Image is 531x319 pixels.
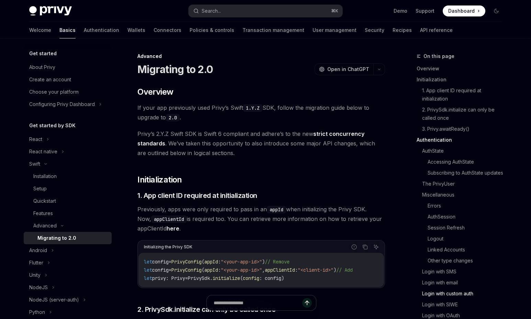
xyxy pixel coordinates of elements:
a: Setup [24,182,112,195]
span: ) [262,259,265,265]
div: Configuring Privy Dashboard [29,100,95,108]
a: Create an account [24,73,112,86]
span: If your app previously used Privy’s Swift SDK, follow the migration guide below to upgrade to . [137,103,385,122]
span: : config) [259,275,284,281]
a: Session Refresh [428,222,507,233]
a: Errors [428,200,507,211]
a: Login with custom auth [422,288,507,299]
a: here [167,225,179,232]
code: appClientId [151,215,187,223]
a: Subscribing to AuthState updates [428,167,507,178]
div: Installation [33,172,57,180]
div: Unity [29,271,41,279]
a: Dashboard [443,5,485,16]
h1: Migrating to 2.0 [137,63,213,75]
span: : [218,267,221,273]
a: Choose your platform [24,86,112,98]
code: appId [267,206,286,213]
span: Overview [137,86,173,97]
a: Wallets [127,22,145,38]
a: Linked Accounts [428,244,507,255]
a: Overview [417,63,507,74]
a: 1. App client ID required at initialization [422,85,507,104]
span: appId [204,259,218,265]
span: let [144,275,152,281]
span: = [185,275,188,281]
span: ( [202,259,204,265]
span: ( [240,275,243,281]
a: Installation [24,170,112,182]
div: React native [29,147,57,156]
code: 1.Y.Z [243,104,262,112]
span: Initialization [137,174,182,185]
div: Features [33,209,53,217]
span: ⌘ K [331,8,338,14]
a: Security [365,22,384,38]
a: About Privy [24,61,112,73]
a: Initialization [417,74,507,85]
a: Welcome [29,22,51,38]
div: NodeJS (server-auth) [29,296,79,304]
span: PrivyConfig [171,267,202,273]
span: PrivySdk. [188,275,213,281]
span: 1. App client ID required at initialization [137,191,257,200]
a: Quickstart [24,195,112,207]
a: 3. Privy.awaitReady() [422,123,507,134]
a: Authentication [417,134,507,145]
span: "<client-id>" [298,267,334,273]
span: = [169,259,171,265]
div: Choose your platform [29,88,79,96]
a: Policies & controls [190,22,234,38]
div: Setup [33,185,47,193]
div: Flutter [29,259,43,267]
a: Transaction management [242,22,304,38]
span: PrivyConfig [171,259,202,265]
span: config [152,267,169,273]
a: 2. PrivySdk.initialize can only be called once [422,104,507,123]
div: Initializing the Privy SDK [144,243,192,251]
a: Login with SIWE [422,299,507,310]
a: Login with SMS [422,266,507,277]
div: Search... [202,7,221,15]
span: appClientId [265,267,295,273]
span: On this page [423,52,454,60]
span: "<your-app-id>" [221,259,262,265]
div: NodeJS [29,283,48,292]
button: Report incorrect code [350,243,359,251]
button: Ask AI [372,243,381,251]
a: The PrivyUser [422,178,507,189]
h5: Get started by SDK [29,121,76,130]
span: // Remove [265,259,290,265]
span: config [152,259,169,265]
span: ) [334,267,336,273]
a: Recipes [393,22,412,38]
a: Miscellaneous [422,189,507,200]
h5: Get started [29,49,57,58]
div: Advanced [33,222,57,230]
span: config [243,275,259,281]
span: privy: Privy [152,275,185,281]
a: API reference [420,22,453,38]
a: Connectors [154,22,181,38]
div: About Privy [29,63,55,71]
button: Copy the contents from the code block [361,243,370,251]
span: let [144,267,152,273]
a: Logout [428,233,507,244]
span: Dashboard [448,8,475,14]
span: : [218,259,221,265]
a: Support [416,8,434,14]
div: React [29,135,42,143]
div: Swift [29,160,40,168]
button: Send message [302,298,312,308]
span: let [144,259,152,265]
span: , [262,267,265,273]
span: Open in ChatGPT [327,66,369,73]
div: Android [29,246,47,255]
a: AuthState [422,145,507,156]
span: // Add [336,267,353,273]
span: = [169,267,171,273]
a: Migrating to 2.0 [24,232,112,244]
div: Quickstart [33,197,56,205]
div: Advanced [137,53,385,60]
code: 2.0 [166,114,180,121]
